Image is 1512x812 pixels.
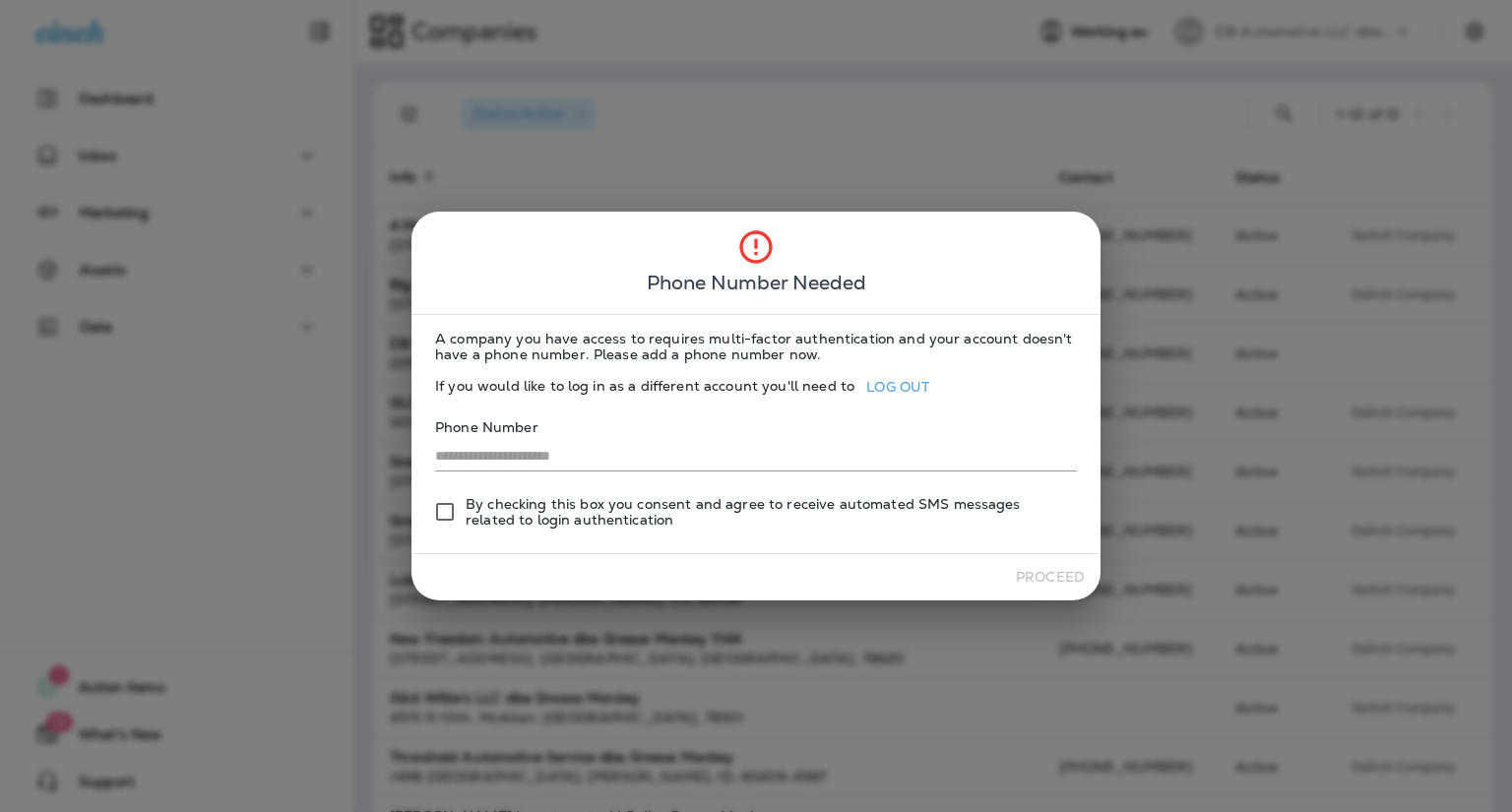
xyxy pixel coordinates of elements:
a: log out [858,372,937,403]
p: A company you have access to requires multi-factor authentication and your account doesn't have a... [435,331,1077,362]
label: Phone Number [435,417,1077,437]
span: By checking this box you consent and agree to receive automated SMS messages related to login aut... [466,496,1061,528]
span: Phone Number Needed [647,267,866,298]
p: If you would like to log in as a different account you'll need to [435,372,1077,403]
